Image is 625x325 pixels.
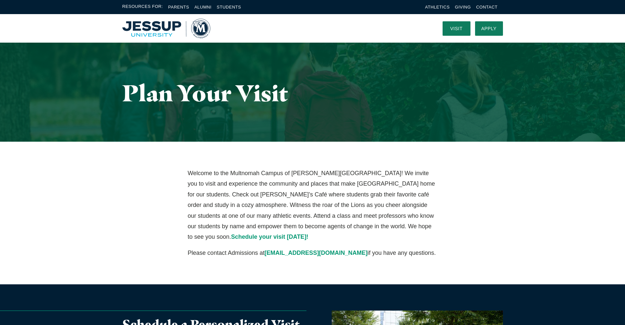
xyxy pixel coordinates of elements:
a: Giving [455,5,471,10]
h1: Plan Your Visit [122,80,503,106]
a: Alumni [194,5,211,10]
a: Students [217,5,241,10]
span: Resources For: [122,3,163,11]
a: Athletics [425,5,450,10]
img: Multnomah University Logo [122,19,210,38]
a: Visit [443,21,470,36]
a: Home [122,19,210,38]
a: [EMAIL_ADDRESS][DOMAIN_NAME] [264,250,367,256]
a: Parents [168,5,189,10]
p: Please contact Admissions at if you have any questions. [188,248,437,258]
a: Schedule your visit [DATE]! [231,234,308,240]
a: Apply [475,21,503,36]
p: Welcome to the Multnomah Campus of [PERSON_NAME][GEOGRAPHIC_DATA]! We invite you to visit and exp... [188,168,437,242]
a: Contact [476,5,497,10]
